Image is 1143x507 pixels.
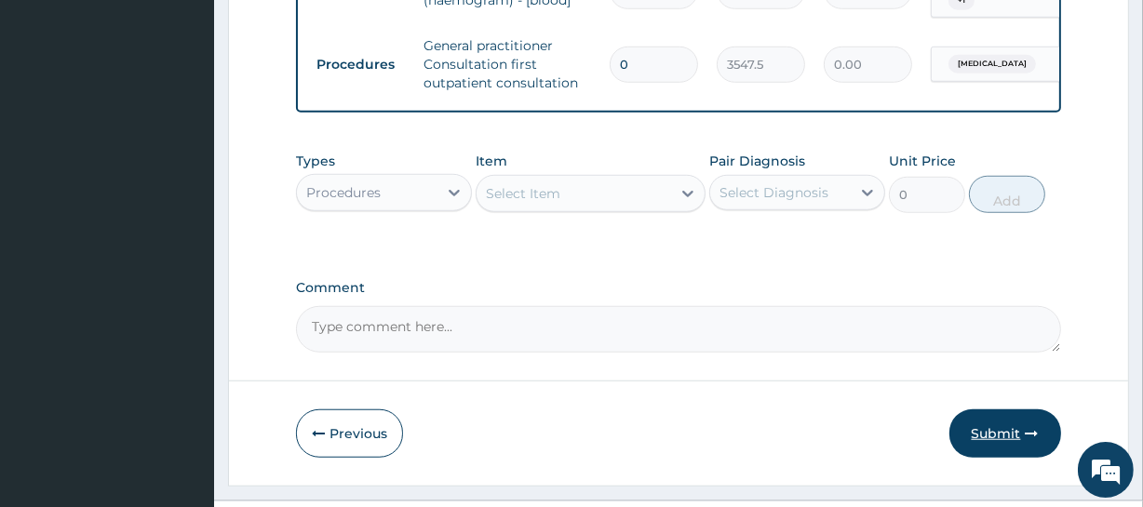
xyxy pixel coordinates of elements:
button: Submit [949,409,1061,458]
label: Comment [296,280,1060,296]
label: Unit Price [889,152,956,170]
label: Pair Diagnosis [709,152,805,170]
label: Types [296,153,335,169]
button: Add [969,176,1045,213]
textarea: Type your message and hit 'Enter' [9,322,355,387]
div: Select Diagnosis [719,183,828,202]
td: General practitioner Consultation first outpatient consultation [414,27,600,101]
div: Procedures [306,183,381,202]
label: Item [476,152,507,170]
div: Chat with us now [97,104,313,128]
img: d_794563401_company_1708531726252_794563401 [34,93,75,140]
span: We're online! [108,141,257,329]
button: Previous [296,409,403,458]
div: Select Item [486,184,560,203]
td: Procedures [307,47,414,82]
span: [MEDICAL_DATA] [948,55,1036,73]
div: Minimize live chat window [305,9,350,54]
